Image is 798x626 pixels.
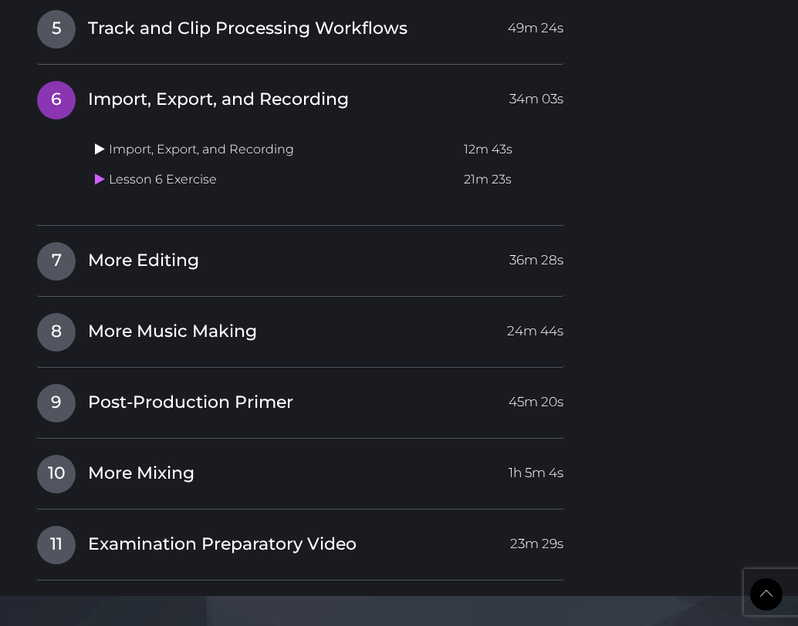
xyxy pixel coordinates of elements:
span: 9 [37,384,76,422]
span: 6 [37,81,76,119]
td: Import, Export, and Recording [89,135,458,165]
span: 23m 29s [510,526,563,554]
a: Back to Top [750,578,783,611]
span: 7 [37,242,76,281]
span: 1h 5m 4s [509,455,563,483]
td: 21m 23s [458,165,564,195]
span: 8 [37,313,76,352]
span: Track and Clip Processing Workflows [88,17,407,41]
td: 12m 43s [458,135,564,165]
span: Examination Preparatory Video [88,533,357,557]
a: 10More Mixing1h 5m 4s [36,454,564,486]
span: 24m 44s [507,313,563,341]
span: Import, Export, and Recording [88,88,349,112]
span: More Editing [88,249,199,273]
span: More Mixing [88,462,194,486]
a: 6Import, Export, and Recording34m 03s [36,80,564,113]
span: More Music Making [88,320,257,344]
a: 11Examination Preparatory Video23m 29s [36,525,564,557]
span: 11 [37,526,76,564]
a: 7More Editing36m 28s [36,241,564,274]
span: 45m 20s [509,384,563,412]
span: 34m 03s [509,81,563,109]
td: Lesson 6 Exercise [89,165,458,195]
a: 8More Music Making24m 44s [36,312,564,345]
a: 5Track and Clip Processing Workflows49m 24s [36,9,564,42]
span: 5 [37,10,76,49]
span: 10 [37,455,76,493]
a: 9Post-Production Primer45m 20s [36,383,564,416]
span: 36m 28s [509,242,563,270]
span: 49m 24s [508,10,563,38]
span: Post-Production Primer [88,391,293,415]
